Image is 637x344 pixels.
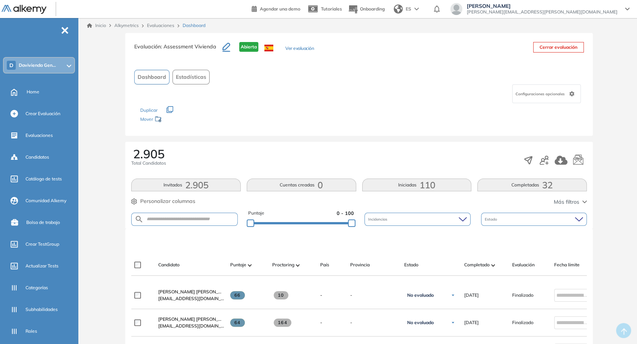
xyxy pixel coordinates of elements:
[230,318,245,327] span: 64
[19,62,56,68] span: Davivienda Gen...
[131,179,241,191] button: Invitados2.905
[467,3,618,9] span: [PERSON_NAME]
[147,23,174,28] a: Evaluaciones
[25,197,66,204] span: Comunidad Alkemy
[25,306,58,313] span: Subhabilidades
[183,22,205,29] span: Dashboard
[260,6,300,12] span: Agendar una demo
[247,179,356,191] button: Cuentas creadas0
[368,216,389,222] span: Incidencias
[25,328,37,335] span: Roles
[491,264,495,266] img: [missing "en.ARROW_ALT" translation]
[239,42,258,52] span: Abierta
[464,292,479,299] span: [DATE]
[248,210,264,217] span: Puntaje
[131,160,166,167] span: Total Candidatos
[230,261,246,268] span: Puntaje
[133,148,165,160] span: 2.905
[252,4,300,13] a: Agendar una demo
[451,293,455,297] img: Ícono de flecha
[394,5,403,14] img: world
[512,261,535,268] span: Evaluación
[134,42,222,58] h3: Evaluación
[26,219,60,226] span: Bolsa de trabajo
[230,291,245,299] span: 66
[350,319,398,326] span: -
[404,261,418,268] span: Estado
[158,316,310,322] span: [PERSON_NAME] [PERSON_NAME][EMAIL_ADDRESS][DOMAIN_NAME]
[134,70,169,84] button: Dashboard
[25,263,58,269] span: Actualizar Tests
[140,107,157,113] span: Duplicar
[158,323,224,329] span: [EMAIL_ADDRESS][DOMAIN_NAME]
[512,292,534,299] span: Finalizado
[274,318,291,327] span: 164
[362,179,472,191] button: Iniciadas110
[321,6,342,12] span: Tutoriales
[350,261,370,268] span: Provincia
[158,289,310,294] span: [PERSON_NAME] [PERSON_NAME][EMAIL_ADDRESS][DOMAIN_NAME]
[296,264,300,266] img: [missing "en.ARROW_ALT" translation]
[481,213,587,226] div: Estado
[25,241,59,248] span: Crear TestGroup
[140,113,215,127] div: Mover
[158,288,224,295] a: [PERSON_NAME] [PERSON_NAME][EMAIL_ADDRESS][DOMAIN_NAME]
[350,292,398,299] span: -
[554,198,579,206] span: Más filtros
[25,154,49,161] span: Candidatos
[176,73,206,81] span: Estadísticas
[337,210,354,217] span: 0 - 100
[406,6,411,12] span: ES
[485,216,499,222] span: Estado
[451,320,455,325] img: Ícono de flecha
[131,197,195,205] button: Personalizar columnas
[464,261,490,268] span: Completado
[248,264,252,266] img: [missing "en.ARROW_ALT" translation]
[25,132,53,139] span: Evaluaciones
[533,42,584,53] button: Cerrar evaluación
[407,320,434,326] span: No evaluado
[161,43,216,50] span: : Assessment Vivienda
[87,22,106,29] a: Inicio
[512,319,534,326] span: Finalizado
[407,292,434,298] span: No evaluado
[25,284,48,291] span: Categorías
[554,261,580,268] span: Fecha límite
[477,179,587,191] button: Completadas32
[320,319,322,326] span: -
[554,198,587,206] button: Más filtros
[114,23,139,28] span: Alkymetrics
[414,8,419,11] img: arrow
[158,295,224,302] span: [EMAIL_ADDRESS][DOMAIN_NAME]
[464,319,479,326] span: [DATE]
[25,110,60,117] span: Crear Evaluación
[364,213,470,226] div: Incidencias
[274,291,288,299] span: 10
[512,84,581,103] div: Configuraciones opcionales
[27,89,39,95] span: Home
[138,73,166,81] span: Dashboard
[158,316,224,323] a: [PERSON_NAME] [PERSON_NAME][EMAIL_ADDRESS][DOMAIN_NAME]
[360,6,385,12] span: Onboarding
[264,45,273,51] img: ESP
[135,215,144,224] img: SEARCH_ALT
[25,176,62,182] span: Catálogo de tests
[516,91,566,97] span: Configuraciones opcionales
[320,261,329,268] span: País
[158,261,180,268] span: Candidato
[467,9,618,15] span: [PERSON_NAME][EMAIL_ADDRESS][PERSON_NAME][DOMAIN_NAME]
[140,197,195,205] span: Personalizar columnas
[285,45,314,53] button: Ver evaluación
[172,70,210,84] button: Estadísticas
[320,292,322,299] span: -
[1,5,46,14] img: Logo
[348,1,385,17] button: Onboarding
[272,261,294,268] span: Proctoring
[9,62,13,68] span: D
